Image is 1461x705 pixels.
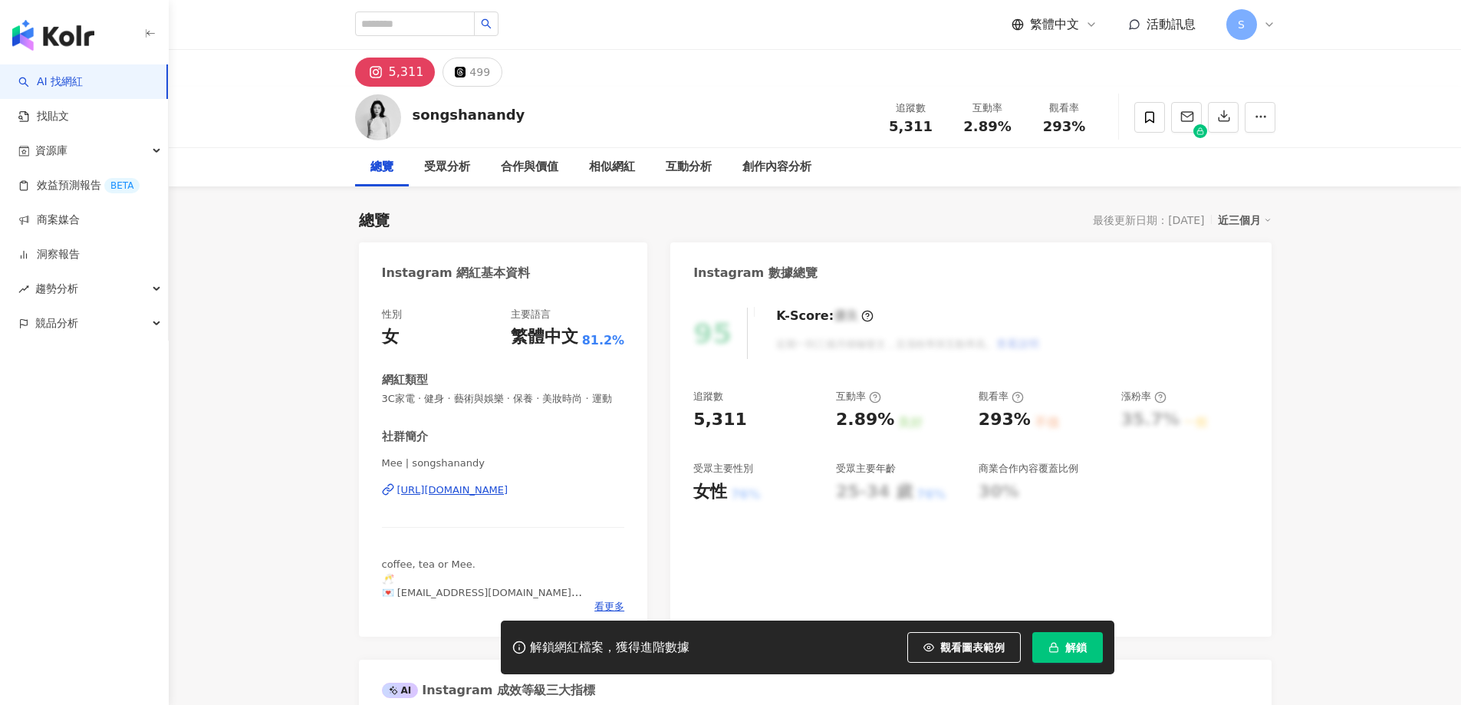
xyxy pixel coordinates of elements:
div: 293% [979,408,1031,432]
div: 女性 [693,480,727,504]
div: 社群簡介 [382,429,428,445]
div: Instagram 網紅基本資料 [382,265,531,282]
div: 追蹤數 [882,100,940,116]
span: 趨勢分析 [35,272,78,306]
div: 相似網紅 [589,158,635,176]
div: 499 [469,61,490,83]
div: 5,311 [389,61,424,83]
button: 5,311 [355,58,436,87]
div: 總覽 [370,158,393,176]
a: 商案媒合 [18,212,80,228]
div: 網紅類型 [382,372,428,388]
div: 互動分析 [666,158,712,176]
div: 近三個月 [1218,210,1272,230]
div: songshanandy [413,105,525,124]
a: [URL][DOMAIN_NAME] [382,483,625,497]
div: 最後更新日期：[DATE] [1093,214,1204,226]
div: 總覽 [359,209,390,231]
div: 5,311 [693,408,747,432]
div: 受眾分析 [424,158,470,176]
div: 受眾主要性別 [693,462,753,476]
div: [URL][DOMAIN_NAME] [397,483,508,497]
div: 創作內容分析 [742,158,811,176]
div: 互動率 [836,390,881,404]
div: 女 [382,325,399,349]
div: 性別 [382,308,402,321]
span: 活動訊息 [1147,17,1196,31]
div: Instagram 數據總覽 [693,265,818,282]
div: 受眾主要年齡 [836,462,896,476]
img: logo [12,20,94,51]
span: 繁體中文 [1030,16,1079,33]
div: 主要語言 [511,308,551,321]
a: searchAI 找網紅 [18,74,83,90]
a: 洞察報告 [18,247,80,262]
div: 追蹤數 [693,390,723,404]
div: 觀看率 [979,390,1024,404]
span: 293% [1043,119,1086,134]
div: 2.89% [836,408,894,432]
div: Instagram 成效等級三大指標 [382,682,595,699]
span: 資源庫 [35,133,67,168]
img: KOL Avatar [355,94,401,140]
div: 商業合作內容覆蓋比例 [979,462,1078,476]
button: 499 [443,58,502,87]
div: K-Score : [776,308,874,324]
a: 找貼文 [18,109,69,124]
span: coffee, tea or Mee. 🥂 💌 [EMAIL_ADDRESS][DOMAIN_NAME] 🛒 仃衫氣泡茶 / 表單訂購 [382,558,582,612]
span: 81.2% [582,332,625,349]
span: 看更多 [594,600,624,614]
div: 解鎖網紅檔案，獲得進階數據 [530,640,689,656]
div: 觀看率 [1035,100,1094,116]
span: rise [18,284,29,295]
span: search [481,18,492,29]
a: 效益預測報告BETA [18,178,140,193]
div: 繁體中文 [511,325,578,349]
span: Mee | songshanandy [382,456,625,470]
span: 2.89% [963,119,1011,134]
span: 競品分析 [35,306,78,341]
span: 3C家電 · 健身 · 藝術與娛樂 · 保養 · 美妝時尚 · 運動 [382,392,625,406]
button: 觀看圖表範例 [907,632,1021,663]
div: 互動率 [959,100,1017,116]
span: S [1238,16,1245,33]
button: 解鎖 [1032,632,1103,663]
span: 觀看圖表範例 [940,641,1005,654]
span: 解鎖 [1065,641,1087,654]
span: 5,311 [889,118,933,134]
div: AI [382,683,419,698]
div: 漲粉率 [1121,390,1166,404]
div: 合作與價值 [501,158,558,176]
